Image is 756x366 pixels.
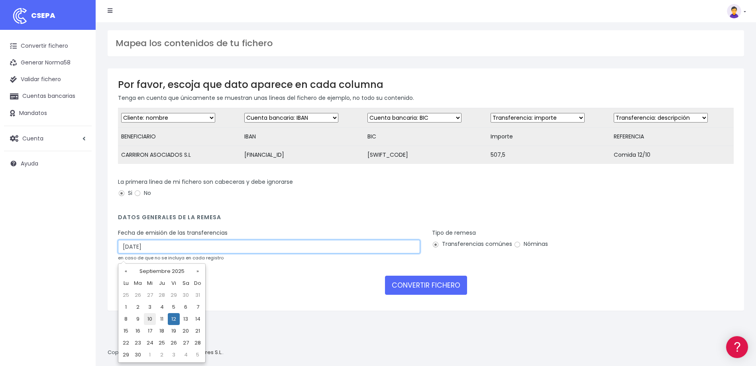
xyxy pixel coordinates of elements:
a: Información general [8,68,151,80]
td: 9 [132,313,144,325]
td: 6 [180,301,192,313]
a: API [8,203,151,216]
th: » [192,265,204,277]
label: Si [118,189,132,197]
td: [SWIFT_CODE] [364,146,487,164]
a: Convertir fichero [4,38,92,55]
th: Ju [156,277,168,289]
td: 26 [132,289,144,301]
th: Lu [120,277,132,289]
th: Vi [168,277,180,289]
td: 8 [120,313,132,325]
td: 19 [168,325,180,337]
td: 4 [180,349,192,361]
td: 27 [180,337,192,349]
a: Perfiles de empresas [8,138,151,150]
h4: Datos generales de la remesa [118,214,734,225]
span: CSEPA [31,10,55,20]
label: Transferencias comúnes [432,240,512,248]
td: 24 [144,337,156,349]
a: Videotutoriales [8,125,151,138]
a: Generar Norma58 [4,55,92,71]
td: 10 [144,313,156,325]
label: Fecha de emisión de las transferencias [118,229,228,237]
td: 11 [156,313,168,325]
td: 16 [132,325,144,337]
a: Formatos [8,101,151,113]
div: Programadores [8,191,151,199]
td: 12 [168,313,180,325]
td: [FINANCIAL_ID] [241,146,364,164]
div: Información general [8,55,151,63]
td: 2 [132,301,144,313]
td: Comida 12/10 [611,146,734,164]
div: Convertir ficheros [8,88,151,95]
td: 13 [180,313,192,325]
td: 17 [144,325,156,337]
td: BIC [364,128,487,146]
h3: Mapea los contenidos de tu fichero [116,38,736,49]
p: Copyright © 2025 . [108,348,224,357]
a: Problemas habituales [8,113,151,125]
th: Do [192,277,204,289]
td: 25 [156,337,168,349]
td: 18 [156,325,168,337]
th: Septiembre 2025 [132,265,192,277]
td: 14 [192,313,204,325]
td: 2 [156,349,168,361]
div: Facturación [8,158,151,165]
td: 27 [144,289,156,301]
td: 30 [180,289,192,301]
th: Ma [132,277,144,289]
a: Validar fichero [4,71,92,88]
td: 5 [192,349,204,361]
td: 1 [120,301,132,313]
td: 3 [168,349,180,361]
td: 21 [192,325,204,337]
td: 5 [168,301,180,313]
td: 3 [144,301,156,313]
td: 20 [180,325,192,337]
td: 4 [156,301,168,313]
a: Cuentas bancarias [4,88,92,105]
td: IBAN [241,128,364,146]
td: 30 [132,349,144,361]
th: « [120,265,132,277]
button: Contáctanos [8,213,151,227]
td: 507,5 [487,146,611,164]
label: La primera línea de mi fichero son cabeceras y debe ignorarse [118,178,293,186]
td: 25 [120,289,132,301]
a: POWERED BY ENCHANT [110,229,153,237]
a: Ayuda [4,155,92,172]
td: 28 [156,289,168,301]
td: BENEFICIARIO [118,128,241,146]
button: CONVERTIR FICHERO [385,276,467,295]
td: Importe [487,128,611,146]
img: logo [10,6,30,26]
td: 22 [120,337,132,349]
label: No [134,189,151,197]
span: Ayuda [21,160,38,167]
td: CARRIRON ASOCIADOS S.L [118,146,241,164]
td: 29 [120,349,132,361]
td: 26 [168,337,180,349]
th: Mi [144,277,156,289]
td: 31 [192,289,204,301]
td: 23 [132,337,144,349]
a: Mandatos [4,105,92,122]
small: en caso de que no se incluya en cada registro [118,255,224,261]
span: Cuenta [22,134,43,142]
label: Nóminas [514,240,548,248]
a: Cuenta [4,130,92,147]
td: 15 [120,325,132,337]
h3: Por favor, escoja que dato aparece en cada columna [118,79,734,90]
a: General [8,171,151,183]
td: REFERENCIA [611,128,734,146]
td: 1 [144,349,156,361]
p: Tenga en cuenta que únicamente se muestran unas líneas del fichero de ejemplo, no todo su contenido. [118,93,734,102]
td: 29 [168,289,180,301]
img: profile [727,4,741,18]
th: Sa [180,277,192,289]
td: 7 [192,301,204,313]
td: 28 [192,337,204,349]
